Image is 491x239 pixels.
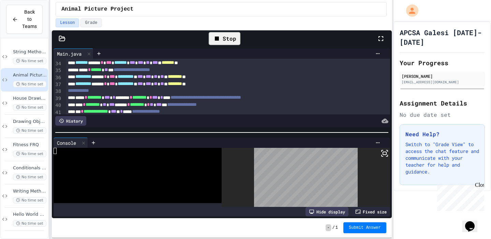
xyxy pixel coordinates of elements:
div: Console [54,138,88,148]
div: 40 [54,102,62,109]
iframe: chat widget [434,182,484,211]
span: No time set [13,127,46,134]
div: 41 [54,109,62,116]
span: No time set [13,174,46,180]
span: Fitness FRQ [13,142,47,148]
div: 34 [54,60,62,67]
span: House Drawing Classwork [13,96,47,101]
span: Hello World Activity [13,212,47,217]
span: String Methods Examples [13,49,47,55]
div: Main.java [54,50,85,57]
span: - [326,224,331,231]
span: No time set [13,220,46,227]
div: Chat with us now!Close [3,3,47,43]
span: No time set [13,151,46,157]
div: History [55,116,86,126]
h2: Assignment Details [400,98,485,108]
button: Submit Answer [343,222,386,233]
h2: Your Progress [400,58,485,68]
div: My Account [399,3,420,18]
button: Lesson [56,18,79,27]
div: 35 [54,67,62,74]
div: No due date set [400,111,485,119]
span: Back to Teams [22,9,37,30]
span: Conditionals Classwork [13,165,47,171]
div: 38 [54,88,62,95]
button: Back to Teams [6,5,43,34]
div: [EMAIL_ADDRESS][DOMAIN_NAME] [402,80,483,85]
span: 1 [336,225,338,230]
span: / [332,225,335,230]
span: Animal Picture Project [13,72,47,78]
div: [PERSON_NAME] [402,73,483,79]
button: Grade [80,18,102,27]
iframe: chat widget [462,212,484,232]
h3: Need Help? [405,130,479,138]
span: Writing Methods [13,188,47,194]
span: No time set [13,58,46,64]
div: Hide display [306,207,348,216]
span: No time set [13,104,46,111]
span: Drawing Objects in Java - HW Playposit Code [13,119,47,125]
span: Submit Answer [349,225,381,230]
div: 37 [54,81,62,88]
div: Console [54,139,79,146]
div: Main.java [54,48,93,59]
span: No time set [13,197,46,203]
h1: APCSA Galesi [DATE]-[DATE] [400,28,485,47]
span: Animal Picture Project [61,5,133,13]
div: Stop [209,32,240,45]
div: Fixed size [352,207,390,216]
span: No time set [13,81,46,87]
div: 36 [54,74,62,81]
p: Switch to "Grade View" to access the chat feature and communicate with your teacher for help and ... [405,141,479,175]
div: 39 [54,95,62,102]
